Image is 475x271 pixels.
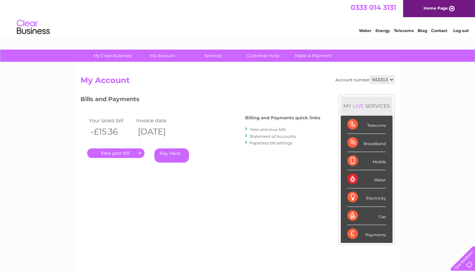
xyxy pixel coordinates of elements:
a: Customer Help [236,50,290,62]
a: Make A Payment [286,50,340,62]
a: Pay Here [154,148,189,163]
a: 0333 014 3131 [351,3,396,12]
a: Water [359,28,371,33]
a: My Clear Business [85,50,140,62]
a: Statement of Accounts [250,134,296,139]
a: Log out [453,28,469,33]
a: Paperless bill settings [250,140,292,145]
a: Contact [431,28,447,33]
a: Telecoms [394,28,414,33]
th: [DATE] [135,125,182,138]
td: Invoice date [135,116,182,125]
div: Payments [347,225,386,243]
img: logo.png [16,17,50,37]
a: View previous bills [250,127,286,132]
div: Account number [335,76,395,84]
div: Telecoms [347,116,386,134]
th: -£15.36 [87,125,135,138]
h4: Billing and Payments quick links [245,115,320,120]
div: Electricity [347,188,386,207]
h2: My Account [80,76,395,88]
a: Blog [418,28,427,33]
td: Your latest bill [87,116,135,125]
div: Gas [347,207,386,225]
div: Water [347,170,386,188]
a: My Account [136,50,190,62]
div: Mobile [347,152,386,170]
a: . [87,148,144,158]
div: LIVE [351,103,365,109]
div: Broadband [347,134,386,152]
div: Clear Business is a trading name of Verastar Limited (registered in [GEOGRAPHIC_DATA] No. 3667643... [82,4,394,32]
h3: Bills and Payments [80,95,320,106]
a: Services [186,50,240,62]
div: MY SERVICES [341,97,393,115]
a: Energy [375,28,390,33]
